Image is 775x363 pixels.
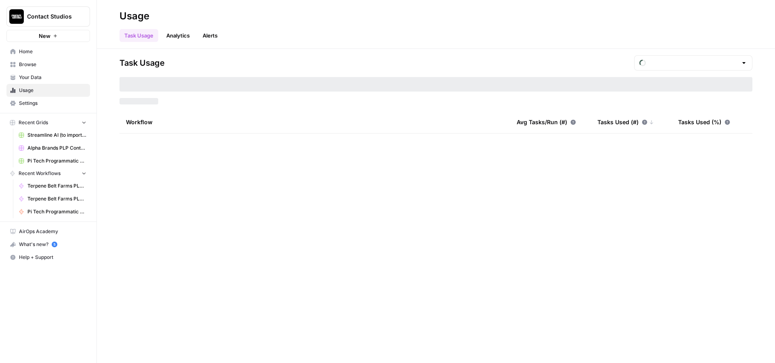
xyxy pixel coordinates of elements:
[15,142,90,154] a: Alpha Brands PLP Content Grid
[19,119,48,126] span: Recent Grids
[126,111,504,133] div: Workflow
[19,74,86,81] span: Your Data
[6,71,90,84] a: Your Data
[6,238,90,251] button: What's new? 5
[6,30,90,42] button: New
[6,225,90,238] a: AirOps Academy
[19,61,86,68] span: Browse
[19,100,86,107] span: Settings
[517,111,576,133] div: Avg Tasks/Run (#)
[52,242,57,247] a: 5
[119,29,158,42] a: Task Usage
[15,192,90,205] a: Terpene Belt Farms PLP Descriptions (v1)
[27,182,86,190] span: Terpene Belt Farms PLP Descriptions (Text Output)
[6,58,90,71] a: Browse
[15,205,90,218] a: Pi Tech Programmatic Service pages
[19,170,61,177] span: Recent Workflows
[27,157,86,165] span: Pi Tech Programmatic Service pages Grid
[6,6,90,27] button: Workspace: Contact Studios
[53,242,55,246] text: 5
[19,48,86,55] span: Home
[39,32,50,40] span: New
[6,97,90,110] a: Settings
[597,111,654,133] div: Tasks Used (#)
[6,117,90,129] button: Recent Grids
[6,45,90,58] a: Home
[198,29,222,42] a: Alerts
[27,131,86,139] span: Streamline AI (to import) - Streamline AI Import.csv
[7,238,90,250] div: What's new?
[19,228,86,235] span: AirOps Academy
[27,195,86,202] span: Terpene Belt Farms PLP Descriptions (v1)
[15,129,90,142] a: Streamline AI (to import) - Streamline AI Import.csv
[19,87,86,94] span: Usage
[6,167,90,179] button: Recent Workflows
[27,208,86,215] span: Pi Tech Programmatic Service pages
[119,10,149,23] div: Usage
[6,84,90,97] a: Usage
[19,254,86,261] span: Help + Support
[27,144,86,152] span: Alpha Brands PLP Content Grid
[161,29,195,42] a: Analytics
[9,9,24,24] img: Contact Studios Logo
[27,13,76,21] span: Contact Studios
[15,179,90,192] a: Terpene Belt Farms PLP Descriptions (Text Output)
[6,251,90,264] button: Help + Support
[119,57,165,69] span: Task Usage
[15,154,90,167] a: Pi Tech Programmatic Service pages Grid
[678,111,730,133] div: Tasks Used (%)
